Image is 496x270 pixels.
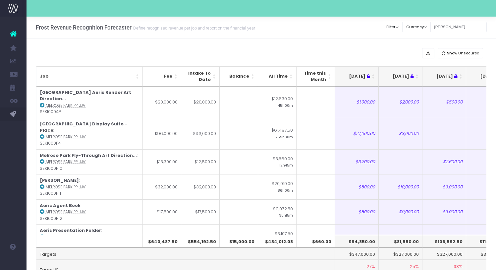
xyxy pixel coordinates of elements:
small: Define recognised revenue per job and report on the financial year [132,24,255,31]
td: : SEKI0004P [36,87,143,118]
td: $9,000.00 [379,199,422,225]
small: 45h00m [278,102,293,108]
th: Jul 25 : activate to sort column ascending [379,66,422,87]
span: 25% [410,263,419,270]
button: Filter [383,22,403,32]
small: 259h30m [275,134,293,140]
th: $106,592.50 [422,235,466,247]
th: Intake To Date: activate to sort column ascending [181,66,220,87]
td: $500.00 [422,87,466,118]
td: $3,000.00 [422,174,466,199]
abbr: Melrose Park PP UJV1 [46,209,86,215]
td: $3,000.00 [422,199,466,225]
button: Currency [402,22,431,32]
input: Search... [430,22,487,32]
th: $94,850.00 [335,235,379,247]
small: 12h45m [279,162,293,168]
abbr: Melrose Park PP UJV1 [46,103,86,108]
th: $660.00 [297,235,335,247]
strong: Aeris Agent Book [40,202,81,209]
th: $15,000.00 [220,235,258,247]
strong: [GEOGRAPHIC_DATA] Aeris Render Art Direction... [40,89,131,102]
strong: [PERSON_NAME] [40,177,79,183]
td: $96,000.00 [181,118,220,149]
td: $327,000.00 [422,247,466,260]
td: $347,000.00 [335,247,379,260]
th: Time this Month: activate to sort column ascending [297,66,335,87]
th: Job: activate to sort column ascending [36,66,143,87]
td: $17,500.00 [143,199,181,225]
th: Balance: activate to sort column ascending [220,66,258,87]
img: images/default_profile_image.png [8,257,18,267]
h3: Frost Revenue Recognition Forecaster [36,24,255,31]
th: Jun 25 : activate to sort column ascending [335,66,379,87]
small: 86h00m [278,187,293,193]
small: 38h15m [279,212,293,218]
abbr: Melrose Park PP UJV1 [46,159,86,165]
th: $554,192.50 [181,235,220,247]
button: Show Unsecured [438,48,483,58]
th: Aug 25 : activate to sort column ascending [422,66,466,87]
td: $2,600.00 [422,149,466,174]
abbr: Melrose Park PP UJV1 [46,184,86,190]
td: : SEKI000P13 [36,224,143,249]
td: $10,000.00 [379,174,422,199]
abbr: Melrose Park PP UJV1 [46,235,86,240]
strong: Aeris Presentation Folder [40,227,101,234]
span: 33% [454,263,463,270]
td: $12,800.00 [181,149,220,174]
td: $12,630.00 [258,87,297,118]
th: $81,550.00 [379,235,422,247]
td: $27,000.00 [335,118,379,149]
td: $13,300.00 [143,149,181,174]
td: $2,250.00 [379,224,422,249]
td: $2,000.00 [379,87,422,118]
td: $9,072.50 [258,199,297,225]
td: : SEKI000P11 [36,174,143,199]
td: $20,010.00 [258,174,297,199]
td: $5,000.00 [143,224,181,249]
td: $96,000.00 [143,118,181,149]
td: : SEKI000P12 [36,199,143,225]
td: $3,107.50 [258,224,297,249]
td: $3,560.00 [258,149,297,174]
td: $17,500.00 [181,199,220,225]
td: $5,000.00 [181,224,220,249]
th: All Time: activate to sort column ascending [258,66,297,87]
th: $434,012.08 [258,235,297,247]
abbr: Melrose Park PP UJV1 [46,134,86,140]
span: Show Unsecured [447,50,479,56]
td: $3,000.00 [379,118,422,149]
td: : SEKI000P10 [36,149,143,174]
td: $327,000.00 [379,247,422,260]
td: $61,497.50 [258,118,297,149]
th: Fee: activate to sort column ascending [143,66,181,87]
td: $1,000.00 [335,87,379,118]
td: $20,000.00 [181,87,220,118]
strong: Melrose Park Fly-Through Art Direction... [40,152,137,159]
span: 27% [366,263,375,270]
td: : SEKI000P4 [36,118,143,149]
td: $500.00 [335,199,379,225]
td: $20,000.00 [143,87,181,118]
td: $32,000.00 [143,174,181,199]
th: $640,487.50 [143,235,181,247]
td: $3,700.00 [335,149,379,174]
strong: [GEOGRAPHIC_DATA] Display Suite - Place [40,121,127,134]
td: $32,000.00 [181,174,220,199]
td: $500.00 [335,174,379,199]
td: Targets [36,247,335,260]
